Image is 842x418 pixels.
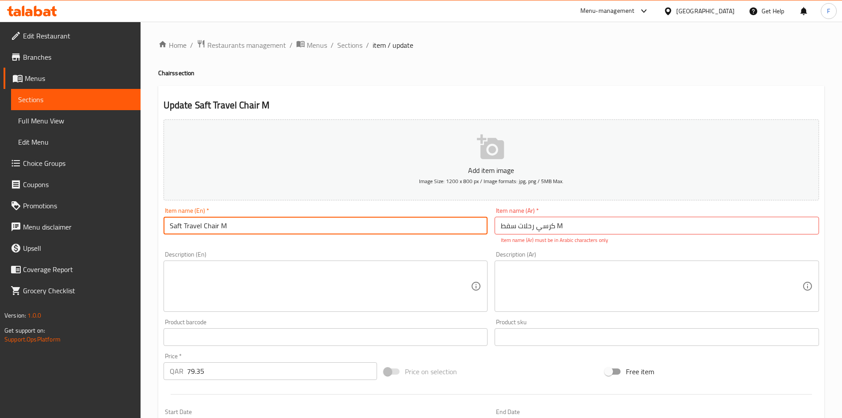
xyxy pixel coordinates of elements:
[4,46,141,68] a: Branches
[23,243,133,253] span: Upsell
[4,325,45,336] span: Get support on:
[23,264,133,275] span: Coverage Report
[419,176,564,186] span: Image Size: 1200 x 800 px / Image formats: jpg, png / 5MB Max.
[177,165,805,176] p: Add item image
[207,40,286,50] span: Restaurants management
[158,39,824,51] nav: breadcrumb
[170,366,183,376] p: QAR
[23,31,133,41] span: Edit Restaurant
[580,6,635,16] div: Menu-management
[164,328,488,346] input: Please enter product barcode
[4,280,141,301] a: Grocery Checklist
[187,362,377,380] input: Please enter price
[331,40,334,50] li: /
[495,217,819,234] input: Enter name Ar
[4,25,141,46] a: Edit Restaurant
[4,216,141,238] a: Menu disclaimer
[164,217,488,234] input: Enter name En
[23,222,133,232] span: Menu disclaimer
[23,179,133,190] span: Coupons
[4,153,141,174] a: Choice Groups
[158,69,824,77] h4: Chairs section
[190,40,193,50] li: /
[164,119,819,200] button: Add item imageImage Size: 1200 x 800 px / Image formats: jpg, png / 5MB Max.
[495,328,819,346] input: Please enter product sku
[18,94,133,105] span: Sections
[676,6,735,16] div: [GEOGRAPHIC_DATA]
[11,131,141,153] a: Edit Menu
[4,238,141,259] a: Upsell
[11,110,141,131] a: Full Menu View
[197,39,286,51] a: Restaurants management
[4,68,141,89] a: Menus
[366,40,369,50] li: /
[18,115,133,126] span: Full Menu View
[4,310,26,321] span: Version:
[18,137,133,147] span: Edit Menu
[307,40,327,50] span: Menus
[626,366,654,377] span: Free item
[27,310,41,321] span: 1.0.0
[25,73,133,84] span: Menus
[164,99,819,112] h2: Update Saft Travel Chair M
[23,52,133,62] span: Branches
[337,40,362,50] a: Sections
[296,39,327,51] a: Menus
[4,259,141,280] a: Coverage Report
[290,40,293,50] li: /
[405,366,457,377] span: Price on selection
[11,89,141,110] a: Sections
[827,6,830,16] span: F
[4,334,61,345] a: Support.OpsPlatform
[4,174,141,195] a: Coupons
[23,285,133,296] span: Grocery Checklist
[158,40,187,50] a: Home
[501,236,813,244] p: Item name (Ar) must be in Arabic characters only
[23,158,133,169] span: Choice Groups
[4,195,141,216] a: Promotions
[23,200,133,211] span: Promotions
[373,40,413,50] span: item / update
